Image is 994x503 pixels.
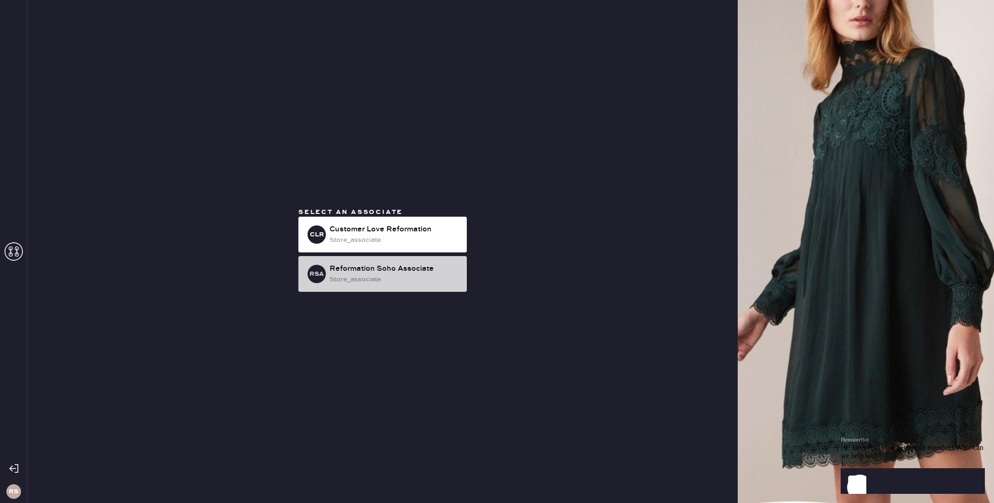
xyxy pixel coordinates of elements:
h3: CLR [310,231,324,238]
div: store_associate [330,235,459,245]
span: Select an associate [298,208,403,216]
h3: RS [9,488,18,495]
h3: RSA [309,271,324,277]
iframe: Front Chat [841,376,992,501]
div: Customer Love Reformation [330,224,459,235]
div: Reformation Soho Associate [330,263,459,274]
div: store_associate [330,274,459,284]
